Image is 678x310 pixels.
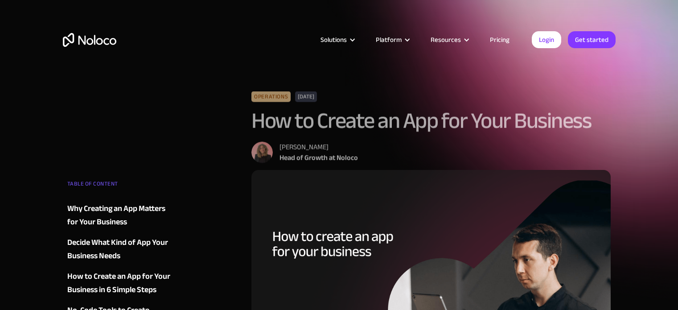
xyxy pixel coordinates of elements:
[67,270,175,297] a: How to Create an App for Your Business in 6 Simple Steps
[321,34,347,45] div: Solutions
[279,153,358,163] div: Head of Growth at Noloco
[431,34,461,45] div: Resources
[63,33,116,47] a: home
[279,142,358,153] div: [PERSON_NAME]
[295,91,317,102] div: [DATE]
[67,236,175,263] a: Decide What Kind of App Your Business Needs
[67,177,175,195] div: TABLE OF CONTENT
[376,34,402,45] div: Platform
[532,31,561,48] a: Login
[365,34,419,45] div: Platform
[251,109,611,133] h1: How to Create an App for Your Business
[568,31,616,48] a: Get started
[251,91,291,102] div: Operations
[479,34,521,45] a: Pricing
[67,202,175,229] a: Why Creating an App Matters for Your Business
[419,34,479,45] div: Resources
[309,34,365,45] div: Solutions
